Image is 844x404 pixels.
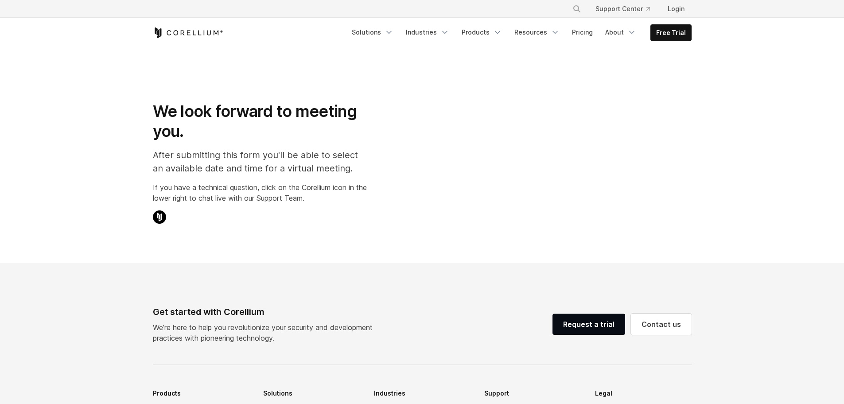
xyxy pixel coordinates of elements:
button: Search [569,1,585,17]
a: Solutions [346,24,399,40]
a: Products [456,24,507,40]
img: Corellium Chat Icon [153,210,166,224]
a: Resources [509,24,565,40]
a: Corellium Home [153,27,223,38]
a: Pricing [567,24,598,40]
p: If you have a technical question, click on the Corellium icon in the lower right to chat live wit... [153,182,367,203]
div: Get started with Corellium [153,305,380,319]
a: Support Center [588,1,657,17]
div: Navigation Menu [346,24,692,41]
a: Contact us [631,314,692,335]
a: Free Trial [651,25,691,41]
div: Navigation Menu [562,1,692,17]
a: Request a trial [552,314,625,335]
p: After submitting this form you'll be able to select an available date and time for a virtual meet... [153,148,367,175]
a: Industries [401,24,455,40]
a: Login [661,1,692,17]
h1: We look forward to meeting you. [153,101,367,141]
p: We’re here to help you revolutionize your security and development practices with pioneering tech... [153,322,380,343]
a: About [600,24,642,40]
